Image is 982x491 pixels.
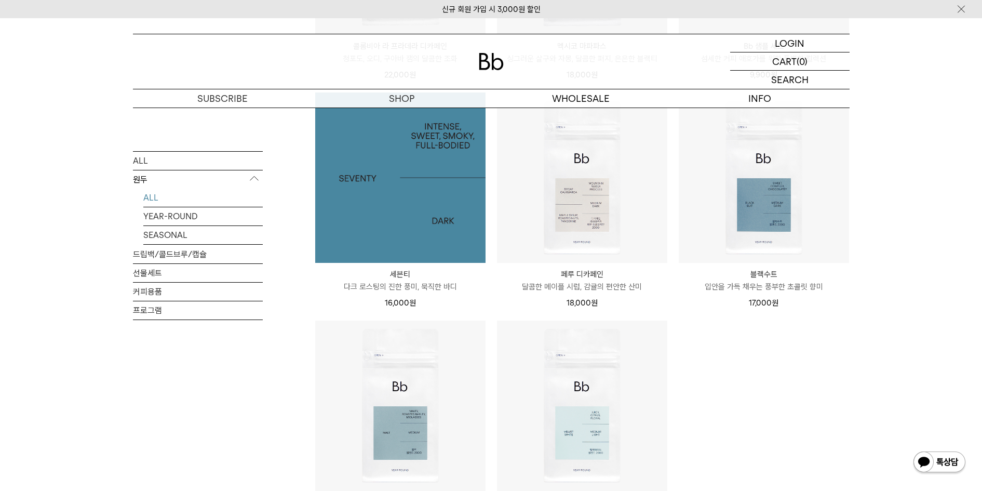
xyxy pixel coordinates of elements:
[315,92,486,263] a: 세븐티
[479,53,504,70] img: 로고
[409,298,416,308] span: 원
[133,151,263,169] a: ALL
[679,281,849,293] p: 입안을 가득 채우는 풍부한 초콜릿 향미
[312,89,491,108] a: SHOP
[442,5,541,14] a: 신규 회원 가입 시 3,000원 할인
[775,34,804,52] p: LOGIN
[730,52,850,71] a: CART (0)
[497,268,667,293] a: 페루 디카페인 달콤한 메이플 시럽, 감귤의 편안한 산미
[679,268,849,293] a: 블랙수트 입안을 가득 채우는 풍부한 초콜릿 향미
[491,89,670,108] p: WHOLESALE
[315,321,486,491] img: 몰트
[497,321,667,491] img: 벨벳화이트
[143,225,263,244] a: SEASONAL
[771,71,809,89] p: SEARCH
[133,301,263,319] a: 프로그램
[670,89,850,108] p: INFO
[772,52,797,70] p: CART
[315,281,486,293] p: 다크 로스팅의 진한 풍미, 묵직한 바디
[730,34,850,52] a: LOGIN
[591,298,598,308] span: 원
[497,92,667,263] img: 페루 디카페인
[143,188,263,206] a: ALL
[133,282,263,300] a: 커피용품
[385,298,416,308] span: 16,000
[315,268,486,293] a: 세븐티 다크 로스팅의 진한 풍미, 묵직한 바디
[315,92,486,263] img: 1000000256_add2_011.jpg
[679,268,849,281] p: 블랙수트
[133,263,263,282] a: 선물세트
[133,89,312,108] a: SUBSCRIBE
[497,281,667,293] p: 달콤한 메이플 시럽, 감귤의 편안한 산미
[772,298,778,308] span: 원
[133,170,263,189] p: 원두
[143,207,263,225] a: YEAR-ROUND
[133,245,263,263] a: 드립백/콜드브루/캡슐
[497,268,667,281] p: 페루 디카페인
[315,268,486,281] p: 세븐티
[912,450,966,475] img: 카카오톡 채널 1:1 채팅 버튼
[679,92,849,263] img: 블랙수트
[567,298,598,308] span: 18,000
[749,298,778,308] span: 17,000
[797,52,808,70] p: (0)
